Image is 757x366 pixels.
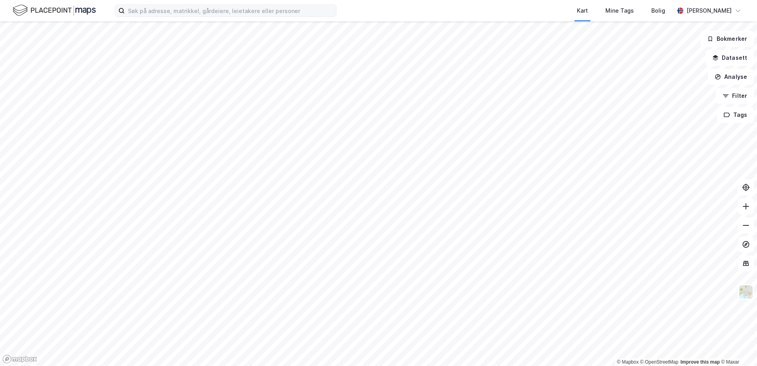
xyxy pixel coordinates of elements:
div: Mine Tags [605,6,634,15]
button: Analyse [708,69,754,85]
button: Datasett [706,50,754,66]
iframe: Chat Widget [717,328,757,366]
a: Mapbox homepage [2,355,37,364]
div: Bolig [651,6,665,15]
a: OpenStreetMap [640,359,679,365]
button: Tags [717,107,754,123]
img: logo.f888ab2527a4732fd821a326f86c7f29.svg [13,4,96,17]
a: Mapbox [617,359,639,365]
img: Z [738,284,753,299]
div: Kart [577,6,588,15]
button: Filter [716,88,754,104]
input: Søk på adresse, matrikkel, gårdeiere, leietakere eller personer [125,5,336,17]
button: Bokmerker [700,31,754,47]
a: Improve this map [681,359,720,365]
div: [PERSON_NAME] [687,6,732,15]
